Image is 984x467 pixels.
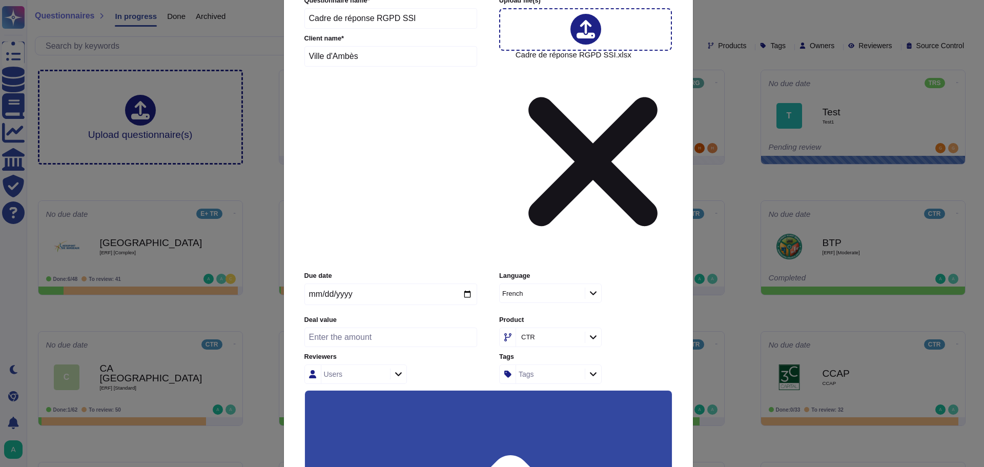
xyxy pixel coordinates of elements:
[304,8,478,29] input: Enter questionnaire name
[304,46,478,67] input: Enter company name of the client
[499,273,672,279] label: Language
[516,51,671,265] span: Cadre de réponse RGPD SSI.xlsx
[324,371,343,378] div: Users
[304,354,477,360] label: Reviewers
[502,290,523,297] div: French
[304,35,478,42] label: Client name
[521,334,535,340] div: CTR
[499,317,672,323] label: Product
[499,354,672,360] label: Tags
[304,328,477,347] input: Enter the amount
[304,273,477,279] label: Due date
[304,283,477,305] input: Due date
[304,317,477,323] label: Deal value
[519,371,534,378] div: Tags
